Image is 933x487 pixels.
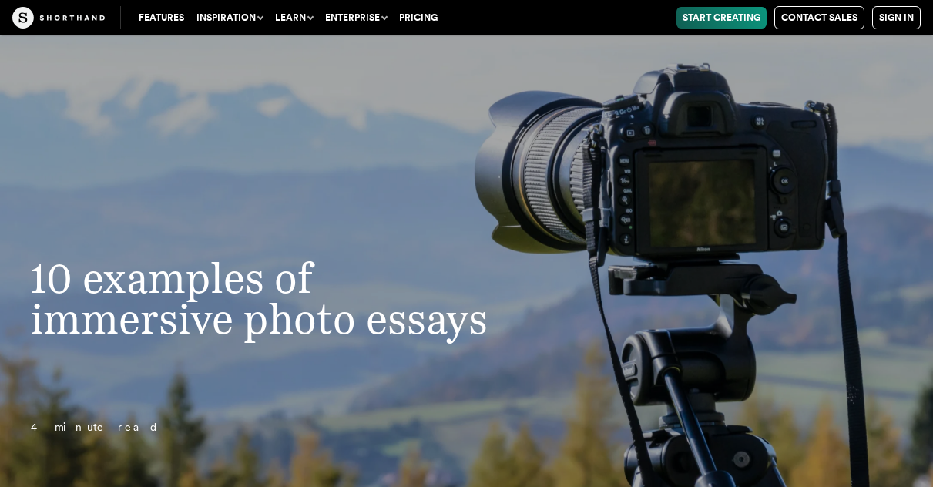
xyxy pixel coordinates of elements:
a: Contact Sales [774,6,864,29]
button: Inspiration [190,7,269,29]
img: The Craft [12,7,105,29]
a: Sign in [872,6,921,29]
a: Features [133,7,190,29]
a: Pricing [393,7,444,29]
button: Learn [269,7,319,29]
button: Enterprise [319,7,393,29]
a: Start Creating [676,7,767,29]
